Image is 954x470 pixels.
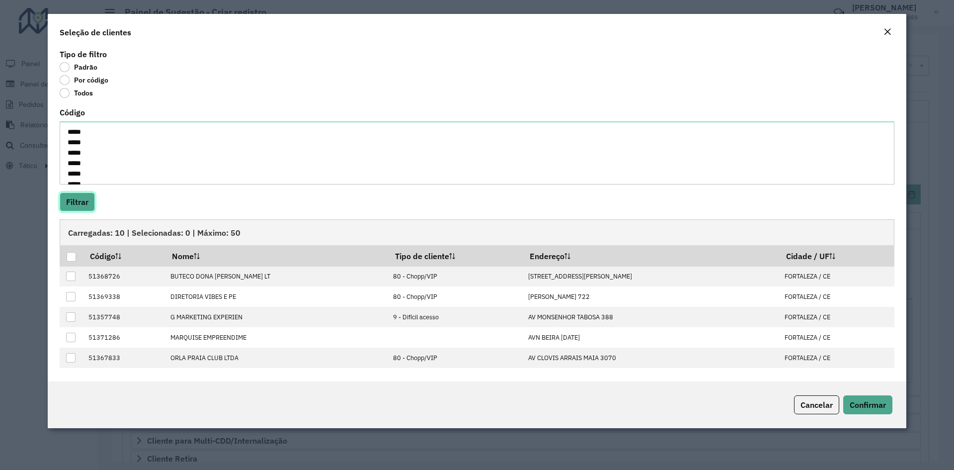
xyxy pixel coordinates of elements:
td: DIRETORIA VIBES E PE [165,286,388,307]
span: Confirmar [850,400,886,410]
td: [STREET_ADDRESS][PERSON_NAME] [523,267,779,287]
td: [PERSON_NAME] 722 [523,286,779,307]
td: 80 - Chopp/VIP [388,368,523,388]
label: Todos [60,88,93,98]
div: Carregadas: 10 | Selecionadas: 0 | Máximo: 50 [60,219,894,245]
td: 51371286 [83,327,165,348]
button: Cancelar [794,395,839,414]
td: 80 - Chopp/VIP [388,267,523,287]
td: 80 - Chopp/VIP [388,286,523,307]
th: Cidade / UF [779,245,894,266]
label: Código [60,106,85,118]
td: AV MONSENHOR TABOSA 388 [523,307,779,327]
td: 51369338 [83,286,165,307]
td: FORTALEZA / CE [779,307,894,327]
td: 51368726 [83,267,165,287]
td: 9 - Difícil acesso [388,307,523,327]
td: BUTECO DONA [PERSON_NAME] LT [165,267,388,287]
em: Fechar [883,28,891,36]
button: Filtrar [60,192,95,211]
label: Por código [60,75,108,85]
td: 51359777 [83,368,165,388]
td: AV CLOVIS ARRAIS MAIA 3070 [523,348,779,368]
label: Padrão [60,62,97,72]
button: Close [880,26,894,39]
h4: Seleção de clientes [60,26,131,38]
td: G MARKETING EXPERIEN [165,307,388,327]
td: 80 - Chopp/VIP [388,348,523,368]
td: FORTALEZA / CE [779,327,894,348]
td: FORTALEZA / CE [779,267,894,287]
td: FORTALEZA / CE [779,348,894,368]
td: FORTALEZA / CE [779,286,894,307]
td: [DEMOGRAPHIC_DATA] DA DIRETORIA [165,368,388,388]
td: ORLA PRAIA CLUB LTDA [165,348,388,368]
td: [PERSON_NAME] 3525 [523,368,779,388]
th: Tipo de cliente [388,245,523,266]
label: Tipo de filtro [60,48,107,60]
td: MARQUISE EMPREENDIME [165,327,388,348]
td: AVN BEIRA [DATE] [523,327,779,348]
th: Endereço [523,245,779,266]
button: Confirmar [843,395,892,414]
td: FORTALEZA / CE [779,368,894,388]
td: 51357748 [83,307,165,327]
td: 51367833 [83,348,165,368]
span: Cancelar [800,400,833,410]
th: Nome [165,245,388,266]
th: Código [83,245,165,266]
